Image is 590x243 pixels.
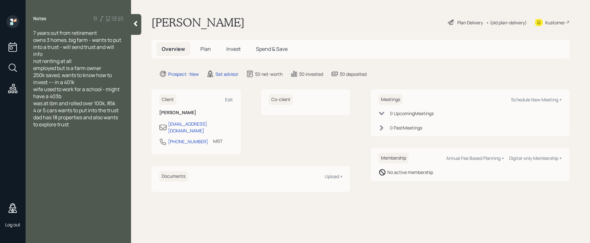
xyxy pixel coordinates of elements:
[33,100,115,107] span: was at ibm and rolled over 100k, 85k
[162,45,185,52] span: Overview
[509,155,562,161] div: Digital-only Membership +
[390,110,434,117] div: 0 Upcoming Meeting s
[226,45,241,52] span: Invest
[340,71,367,77] div: $0 deposited
[33,107,119,114] span: 4 or 5 cars wants to put into the trust
[33,65,101,72] span: employed but is a farm owner
[5,222,20,228] div: Log out
[486,19,527,26] div: • (old plan-delivery)
[446,155,504,161] div: Annual Fee Based Planning +
[256,45,288,52] span: Spend & Save
[168,71,199,77] div: Prospect · New
[159,171,188,182] h6: Documents
[159,94,176,105] h6: Client
[33,58,72,65] span: not renting at all
[325,173,343,179] div: Upload +
[33,114,119,128] span: dad has 18 properties and also wants to explore trust
[511,97,562,103] div: Schedule New Meeting +
[225,97,233,103] div: Edit
[255,71,283,77] div: $0 net-worth
[378,94,403,105] h6: Meetings
[215,71,238,77] div: Set advisor
[545,19,565,26] div: Kustomer
[269,94,293,105] h6: Co-client
[213,138,222,145] div: MST
[33,86,120,100] span: wife used to work for a school - might have a 403b
[33,72,113,86] span: 250k saved, wants to know how to invest --- in a 401k
[159,110,233,115] h6: [PERSON_NAME]
[390,124,422,131] div: 0 Past Meeting s
[33,15,46,22] label: Notes
[168,138,208,145] div: [PHONE_NUMBER]
[457,19,483,26] div: Plan Delivery
[33,29,97,36] span: 7 years out from retirement
[299,71,323,77] div: $0 invested
[378,153,409,163] h6: Membership
[168,121,233,134] div: [EMAIL_ADDRESS][DOMAIN_NAME]
[151,15,245,29] h1: [PERSON_NAME]
[387,169,433,176] div: No active membership
[33,36,122,58] span: owns 3 homes, big farm - wants to put into a trust - will send trust and will info
[200,45,211,52] span: Plan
